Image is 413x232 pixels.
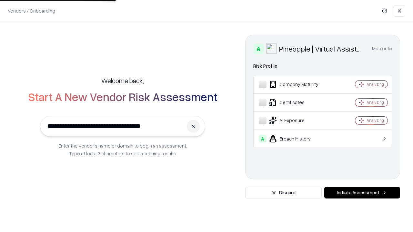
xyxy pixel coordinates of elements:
[367,100,384,105] div: Analyzing
[279,43,364,54] div: Pineapple | Virtual Assistant Agency
[367,82,384,87] div: Analyzing
[259,135,336,142] div: Breach History
[245,187,322,198] button: Discard
[101,76,144,85] h5: Welcome back,
[372,43,392,54] button: More info
[259,99,336,106] div: Certificates
[259,81,336,88] div: Company Maturity
[253,62,392,70] div: Risk Profile
[259,117,336,124] div: AI Exposure
[8,7,55,14] p: Vendors / Onboarding
[266,43,277,54] img: Pineapple | Virtual Assistant Agency
[58,142,187,157] p: Enter the vendor’s name or domain to begin an assessment. Type at least 3 characters to see match...
[367,118,384,123] div: Analyzing
[259,135,267,142] div: A
[28,90,217,103] h2: Start A New Vendor Risk Assessment
[253,43,264,54] div: A
[324,187,400,198] button: Initiate Assessment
